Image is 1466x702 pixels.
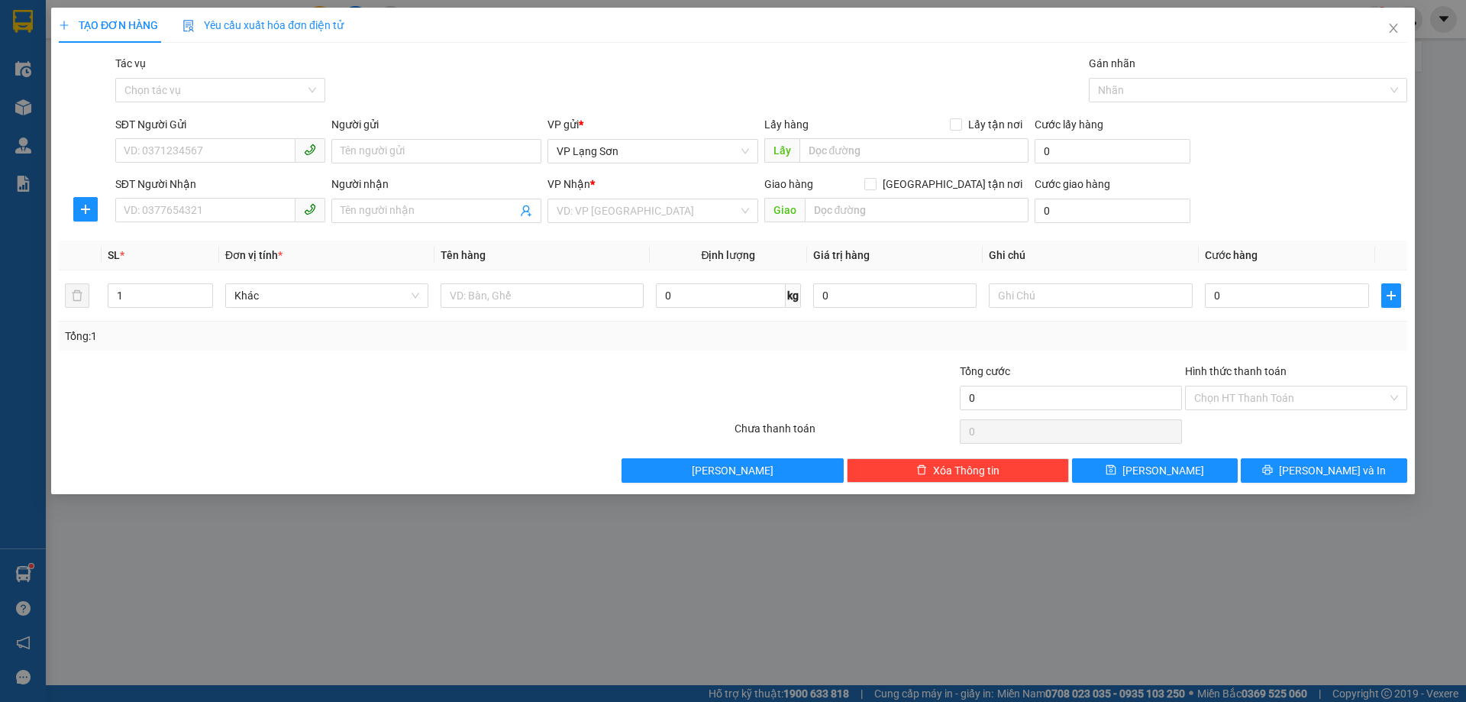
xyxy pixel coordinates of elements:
[1035,199,1190,223] input: Cước giao hàng
[799,138,1028,163] input: Dọc đường
[73,197,98,222] button: plus
[933,462,999,479] span: Xóa Thông tin
[234,284,419,307] span: Khác
[65,328,566,345] div: Tổng: 1
[182,19,344,31] span: Yêu cầu xuất hóa đơn điện tử
[960,365,1010,377] span: Tổng cước
[693,462,774,479] span: [PERSON_NAME]
[59,20,69,31] span: plus
[1123,462,1205,479] span: [PERSON_NAME]
[1185,365,1287,377] label: Hình thức thanh toán
[1372,8,1415,50] button: Close
[622,458,844,483] button: [PERSON_NAME]
[331,116,541,133] div: Người gửi
[983,241,1199,270] th: Ghi chú
[916,464,927,477] span: delete
[813,283,977,308] input: 0
[962,116,1028,133] span: Lấy tận nơi
[557,140,749,163] span: VP Lạng Sơn
[1089,57,1135,70] label: Gán nhãn
[1279,462,1386,479] span: [PERSON_NAME] và In
[1106,464,1117,477] span: save
[548,178,591,190] span: VP Nhận
[65,283,89,308] button: delete
[764,138,799,163] span: Lấy
[990,283,1193,308] input: Ghi Chú
[115,57,146,70] label: Tác vụ
[813,249,870,261] span: Giá trị hàng
[1035,118,1103,131] label: Cước lấy hàng
[1035,178,1110,190] label: Cước giao hàng
[1242,458,1407,483] button: printer[PERSON_NAME] và In
[1387,22,1400,34] span: close
[441,283,644,308] input: VD: Bàn, Ghế
[74,203,97,215] span: plus
[764,178,813,190] span: Giao hàng
[877,176,1028,192] span: [GEOGRAPHIC_DATA] tận nơi
[182,20,195,32] img: icon
[1035,139,1190,163] input: Cước lấy hàng
[304,144,316,156] span: phone
[331,176,541,192] div: Người nhận
[59,19,158,31] span: TẠO ĐƠN HÀNG
[733,420,958,447] div: Chưa thanh toán
[225,249,283,261] span: Đơn vị tính
[548,116,758,133] div: VP gửi
[108,249,120,261] span: SL
[115,116,325,133] div: SĐT Người Gửi
[1382,290,1400,302] span: plus
[764,118,809,131] span: Lấy hàng
[805,198,1028,222] input: Dọc đường
[1205,249,1258,261] span: Cước hàng
[115,176,325,192] div: SĐT Người Nhận
[521,205,533,217] span: user-add
[304,203,316,215] span: phone
[848,458,1070,483] button: deleteXóa Thông tin
[702,249,756,261] span: Định lượng
[764,198,805,222] span: Giao
[441,249,486,261] span: Tên hàng
[1381,283,1401,308] button: plus
[1072,458,1238,483] button: save[PERSON_NAME]
[1262,464,1273,477] span: printer
[786,283,801,308] span: kg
